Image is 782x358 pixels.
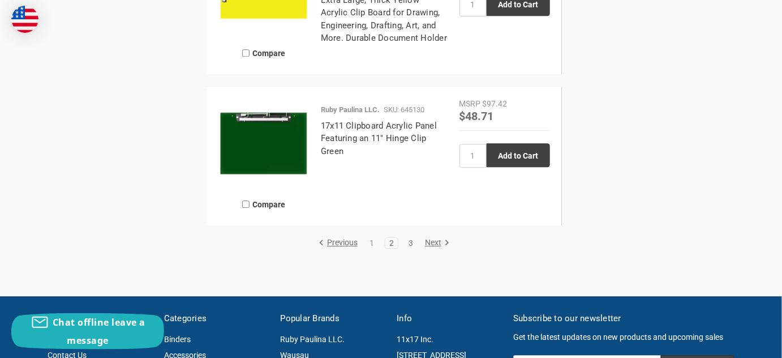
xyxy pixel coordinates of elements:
input: Compare [242,49,250,57]
p: SKU: 645130 [384,104,424,116]
button: Chat offline leave a message [11,313,164,350]
label: Compare [218,44,309,62]
div: MSRP [459,98,481,110]
a: 1 [366,239,378,247]
a: Previous [319,238,362,248]
img: 17x11 Clipboard Acrylic Panel Featuring an 11" Hinge Clip Green [218,98,309,189]
input: Compare [242,201,250,208]
a: Binders [164,335,191,344]
p: Get the latest updates on new products and upcoming sales [513,331,734,343]
h5: Popular Brands [281,312,385,325]
p: Ruby Paulina LLC. [321,104,380,116]
a: Next [421,238,450,248]
span: $97.42 [483,99,508,108]
h5: Subscribe to our newsletter [513,312,734,325]
input: Add to Cart [487,143,550,167]
span: $48.71 [459,108,494,123]
h5: Categories [164,312,269,325]
label: Compare [218,195,309,214]
h5: Info [397,312,501,325]
a: 17x11 Clipboard Acrylic Panel Featuring an 11" Hinge Clip Green [321,121,437,156]
span: Chat offline leave a message [53,316,145,347]
a: 3 [405,239,417,247]
iframe: Google Customer Reviews [689,327,782,358]
a: 2 [385,239,398,247]
img: duty and tax information for United States [11,6,38,33]
a: Ruby Paulina LLC. [281,335,345,344]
